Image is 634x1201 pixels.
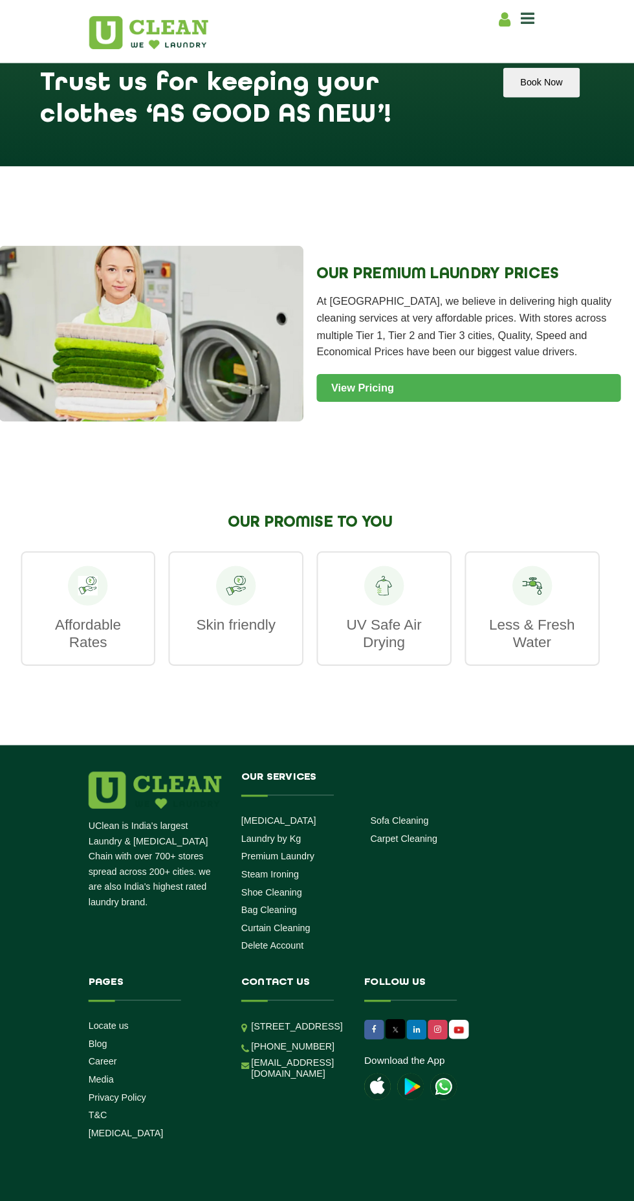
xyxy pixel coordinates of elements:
p: [STREET_ADDRESS] [259,997,351,1012]
a: [EMAIL_ADDRESS][DOMAIN_NAME] [259,1035,351,1055]
h4: Contact us [250,956,351,979]
a: [MEDICAL_DATA] [250,798,323,808]
a: Carpet Cleaning [376,815,441,826]
img: playstoreicon.png [402,1050,428,1076]
img: apple-icon.png [370,1050,396,1076]
a: Career [100,1033,128,1044]
a: Blog [100,1016,118,1026]
p: Skin friendly [193,602,296,620]
a: T&C [100,1086,118,1096]
h1: Trust us for keeping your clothes ‘AS GOOD AS NEW’! [53,67,477,110]
p: UV Safe Air Drying [338,602,441,637]
h2: OUR PROMISE TO YOU [34,503,600,520]
a: Delete Account [250,920,311,931]
p: Less & Fresh Water [483,602,586,637]
h2: OUR PREMIUM LAUNDRY PRICES [323,260,621,277]
h4: Our Services [250,755,503,778]
a: [MEDICAL_DATA] [100,1103,173,1114]
img: Premium Laundry Service [13,241,311,413]
a: Media [100,1051,125,1061]
a: Bag Cleaning [250,885,304,896]
h4: Follow us [370,956,490,979]
p: At [GEOGRAPHIC_DATA], we believe in delivering high quality cleaning services at very affordable ... [323,287,621,353]
a: [PHONE_NUMBER] [259,1019,341,1029]
a: Locate us [100,998,140,1009]
img: UClean Laundry and Dry Cleaning [435,1050,461,1076]
img: UClean Laundry and Dry Cleaning [454,1001,471,1015]
p: UClean is India's largest Laundry & [MEDICAL_DATA] Chain with over 700+ stores spread across 200+... [100,801,230,890]
p: Affordable Rates [49,602,152,637]
a: Sofa Cleaning [376,798,433,808]
img: UClean Laundry and Dry Cleaning [101,16,217,49]
a: View Pricing [323,366,621,393]
a: Curtain Cleaning [250,903,317,913]
a: Privacy Policy [100,1068,157,1079]
a: Premium Laundry [250,833,322,843]
h4: Pages [100,956,221,979]
a: Shoe Cleaning [250,868,309,878]
button: Book Now [506,67,581,96]
a: Laundry by Kg [250,815,308,826]
a: Download the App [370,1032,449,1043]
a: Steam Ironing [250,850,306,861]
img: logo.png [100,755,230,791]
